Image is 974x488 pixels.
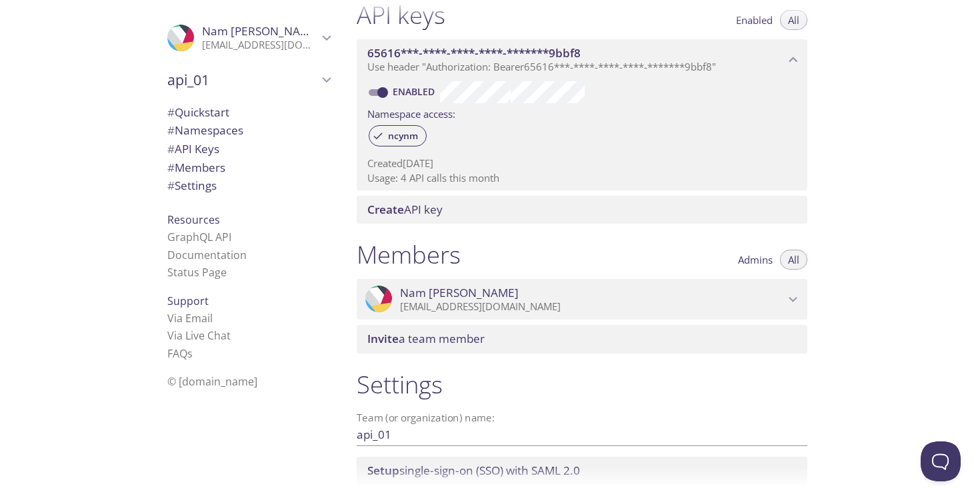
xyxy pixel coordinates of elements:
div: Members [157,158,341,177]
div: Team Settings [157,176,341,195]
span: Settings [167,178,217,193]
span: Create [367,202,404,217]
label: Namespace access: [367,103,455,122]
div: Nam Kevin [357,279,807,320]
span: a team member [367,331,485,346]
a: GraphQL API [167,230,231,244]
h1: Settings [357,369,807,399]
p: [EMAIL_ADDRESS][DOMAIN_NAME] [202,39,318,52]
span: API Keys [167,141,219,156]
div: Setup SSO [357,457,807,485]
button: Admins [730,250,781,270]
span: Members [167,160,225,175]
a: Via Live Chat [167,328,231,343]
a: Status Page [167,265,227,280]
p: [EMAIL_ADDRESS][DOMAIN_NAME] [400,300,785,314]
span: Support [167,294,209,308]
div: Namespaces [157,121,341,140]
label: Team (or organization) name: [357,413,495,423]
span: # [167,122,175,138]
div: Quickstart [157,103,341,122]
div: ncynm [369,125,427,146]
iframe: Help Scout Beacon - Open [921,441,961,481]
div: Invite a team member [357,325,807,353]
span: s [187,346,193,361]
span: # [167,141,175,156]
a: Enabled [391,85,440,98]
div: api_01 [157,63,341,97]
span: API key [367,202,443,217]
a: Via Email [167,311,213,326]
h1: Members [357,240,461,270]
div: API Keys [157,140,341,158]
span: # [167,160,175,175]
span: api_01 [167,71,318,89]
a: FAQ [167,346,193,361]
span: Resources [167,212,220,227]
span: © [DOMAIN_NAME] [167,374,257,389]
p: Created [DATE] [367,156,797,170]
p: Usage: 4 API calls this month [367,171,797,185]
span: # [167,178,175,193]
div: Nam Kevin [157,16,341,60]
button: All [780,250,807,270]
span: ncynm [380,130,426,142]
span: Namespaces [167,122,243,138]
span: Quickstart [167,105,229,120]
span: # [167,105,175,120]
a: Documentation [167,248,247,262]
div: Create API Key [357,196,807,224]
span: Nam [PERSON_NAME] [202,23,321,39]
span: Nam [PERSON_NAME] [400,286,519,300]
span: Invite [367,331,399,346]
